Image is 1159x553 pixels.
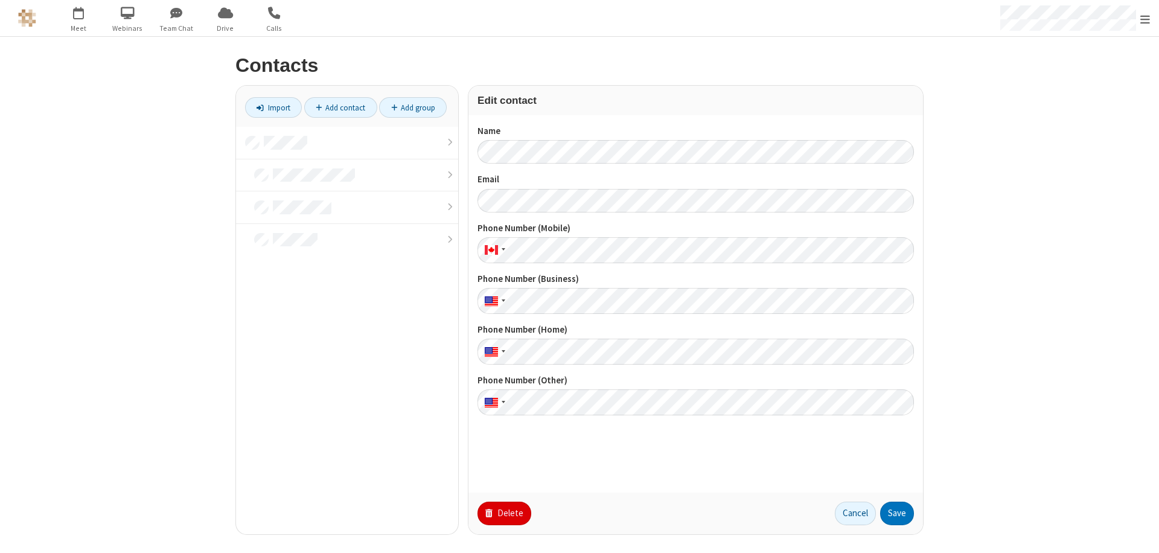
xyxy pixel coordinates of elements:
label: Phone Number (Home) [477,323,914,337]
label: Email [477,173,914,187]
div: Canada: + 1 [477,237,509,263]
span: Webinars [105,23,150,34]
button: Cancel [835,502,876,526]
img: QA Selenium DO NOT DELETE OR CHANGE [18,9,36,27]
span: Drive [203,23,248,34]
label: Name [477,124,914,138]
span: Calls [252,23,297,34]
button: Save [880,502,914,526]
label: Phone Number (Business) [477,272,914,286]
span: Meet [56,23,101,34]
iframe: Chat [1129,522,1150,545]
a: Import [245,97,302,118]
label: Phone Number (Other) [477,374,914,388]
label: Phone Number (Mobile) [477,222,914,235]
h3: Edit contact [477,95,914,106]
div: United States: + 1 [477,339,509,365]
a: Add contact [304,97,377,118]
div: United States: + 1 [477,288,509,314]
button: Delete [477,502,531,526]
h2: Contacts [235,55,924,76]
a: Add group [379,97,447,118]
div: United States: + 1 [477,389,509,415]
span: Team Chat [154,23,199,34]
